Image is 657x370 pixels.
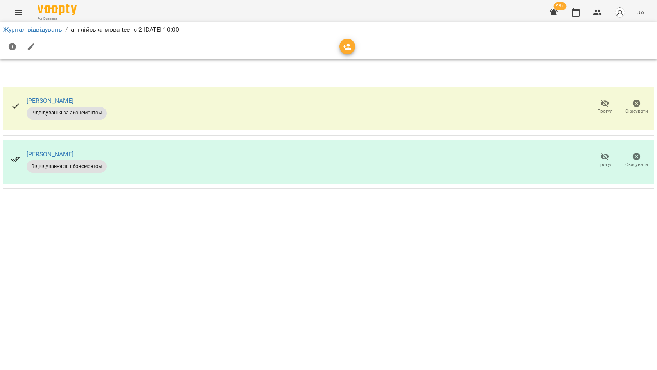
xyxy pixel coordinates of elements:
[614,7,625,18] img: avatar_s.png
[3,25,654,34] nav: breadcrumb
[9,3,28,22] button: Menu
[27,163,107,170] span: Відвідування за абонементом
[27,109,107,116] span: Відвідування за абонементом
[621,149,652,171] button: Скасувати
[71,25,179,34] p: англійська мова teens 2 [DATE] 10:00
[621,96,652,118] button: Скасувати
[633,5,648,20] button: UA
[27,97,74,104] a: [PERSON_NAME]
[65,25,68,34] li: /
[636,8,644,16] span: UA
[589,149,621,171] button: Прогул
[597,161,613,168] span: Прогул
[625,108,648,114] span: Скасувати
[625,161,648,168] span: Скасувати
[554,2,567,10] span: 99+
[3,26,62,33] a: Журнал відвідувань
[38,16,77,21] span: For Business
[597,108,613,114] span: Прогул
[27,150,74,158] a: [PERSON_NAME]
[589,96,621,118] button: Прогул
[38,4,77,15] img: Voopty Logo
